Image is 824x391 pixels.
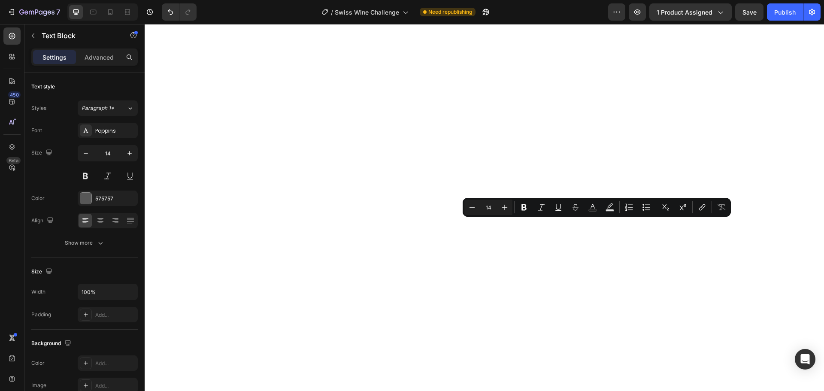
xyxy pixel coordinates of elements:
[145,24,824,391] iframe: Design area
[6,157,21,164] div: Beta
[8,91,21,98] div: 450
[428,8,472,16] span: Need republishing
[31,359,45,367] div: Color
[31,104,46,112] div: Styles
[85,53,114,62] p: Advanced
[42,53,67,62] p: Settings
[795,349,815,370] div: Open Intercom Messenger
[31,382,46,389] div: Image
[657,8,712,17] span: 1 product assigned
[31,288,45,296] div: Width
[82,104,114,112] span: Paragraph 1*
[31,147,54,159] div: Size
[31,266,54,278] div: Size
[65,239,105,247] div: Show more
[31,194,45,202] div: Color
[95,195,136,203] div: 575757
[331,8,333,17] span: /
[78,284,137,300] input: Auto
[78,100,138,116] button: Paragraph 1*
[31,83,55,91] div: Text style
[3,3,64,21] button: 7
[95,360,136,367] div: Add...
[767,3,803,21] button: Publish
[31,338,73,349] div: Background
[31,215,55,227] div: Align
[42,30,115,41] p: Text Block
[31,311,51,318] div: Padding
[335,8,399,17] span: Swiss Wine Challenge
[95,382,136,390] div: Add...
[31,127,42,134] div: Font
[31,235,138,251] button: Show more
[95,311,136,319] div: Add...
[95,127,136,135] div: Poppins
[649,3,732,21] button: 1 product assigned
[56,7,60,17] p: 7
[742,9,757,16] span: Save
[735,3,763,21] button: Save
[162,3,197,21] div: Undo/Redo
[774,8,796,17] div: Publish
[463,198,731,217] div: Editor contextual toolbar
